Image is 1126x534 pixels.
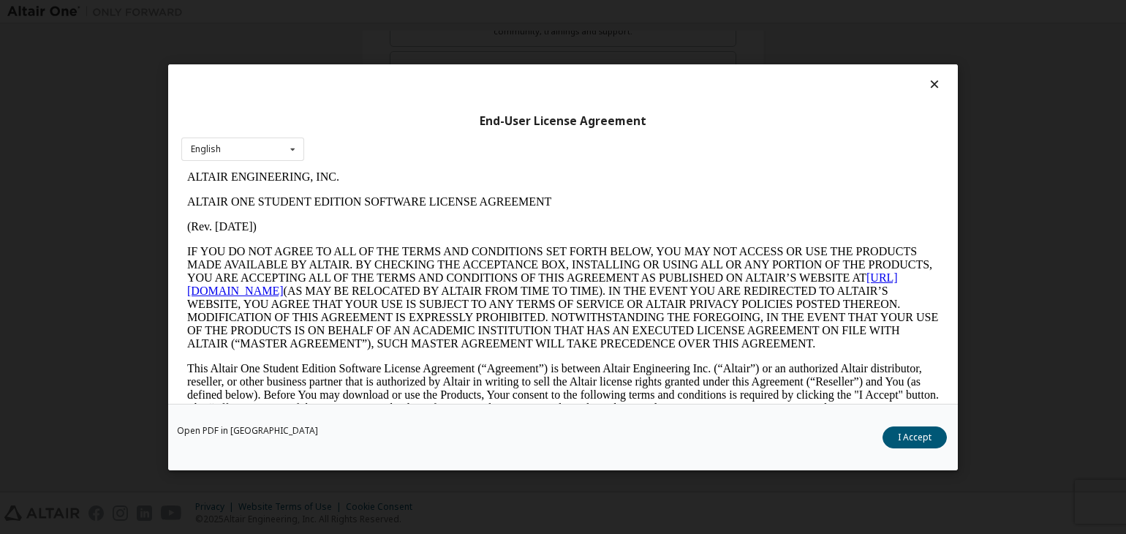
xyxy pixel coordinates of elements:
[181,113,945,128] div: End-User License Agreement
[6,75,757,181] p: IF YOU DO NOT AGREE TO ALL OF THE TERMS AND CONDITIONS SET FORTH BELOW, YOU MAY NOT ACCESS OR USE...
[6,1,757,14] p: ALTAIR ENGINEERING, INC.
[883,426,947,448] button: I Accept
[6,192,757,245] p: This Altair One Student Edition Software License Agreement (“Agreement”) is between Altair Engine...
[6,26,757,39] p: ALTAIR ONE STUDENT EDITION SOFTWARE LICENSE AGREEMENT
[191,145,221,154] div: English
[177,426,318,435] a: Open PDF in [GEOGRAPHIC_DATA]
[6,50,757,64] p: (Rev. [DATE])
[6,102,717,127] a: [URL][DOMAIN_NAME]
